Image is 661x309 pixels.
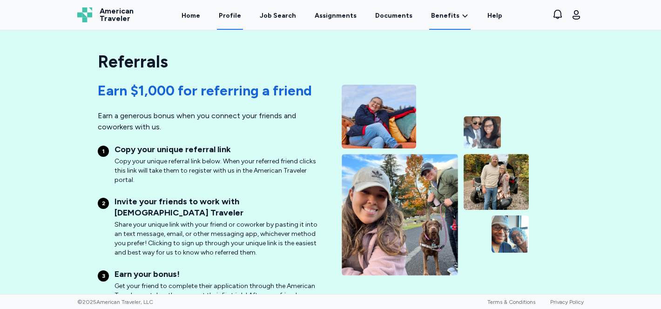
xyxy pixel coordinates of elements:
[260,11,296,20] div: Job Search
[98,198,109,209] div: 2
[492,215,529,253] img: A married couple in scrubs taking a selfie
[98,146,109,157] div: 1
[115,157,319,185] div: Copy your unique referral link below. When your referred friend clicks this link will take them t...
[115,269,319,280] div: Earn your bonus!
[550,299,584,305] a: Privacy Policy
[487,299,535,305] a: Terms & Conditions
[115,144,319,155] div: Copy your unique referral link
[115,196,319,218] div: Invite your friends to work with [DEMOGRAPHIC_DATA] Traveler
[98,270,109,282] div: 3
[98,110,319,133] div: Earn a generous bonus when you connect your friends and coworkers with us.
[115,220,319,257] div: Share your unique link with your friend or coworker by pasting it into an text message, email, or...
[464,154,529,210] img: Two nurses exploring on an ATV
[431,11,469,20] a: Benefits
[77,7,92,22] img: Logo
[77,298,153,306] span: © 2025 American Traveler, LLC
[98,53,319,71] div: Referrals
[431,11,459,20] span: Benefits
[464,116,501,148] img: ER nurse relaxing after a long day
[342,154,458,275] img: Two RNs taking their dog out for a walk
[100,7,134,22] span: American Traveler
[217,1,243,30] a: Profile
[98,82,319,99] div: Earn $1,000 for referring a friend
[342,85,416,148] img: ER nurse relaxing after a long day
